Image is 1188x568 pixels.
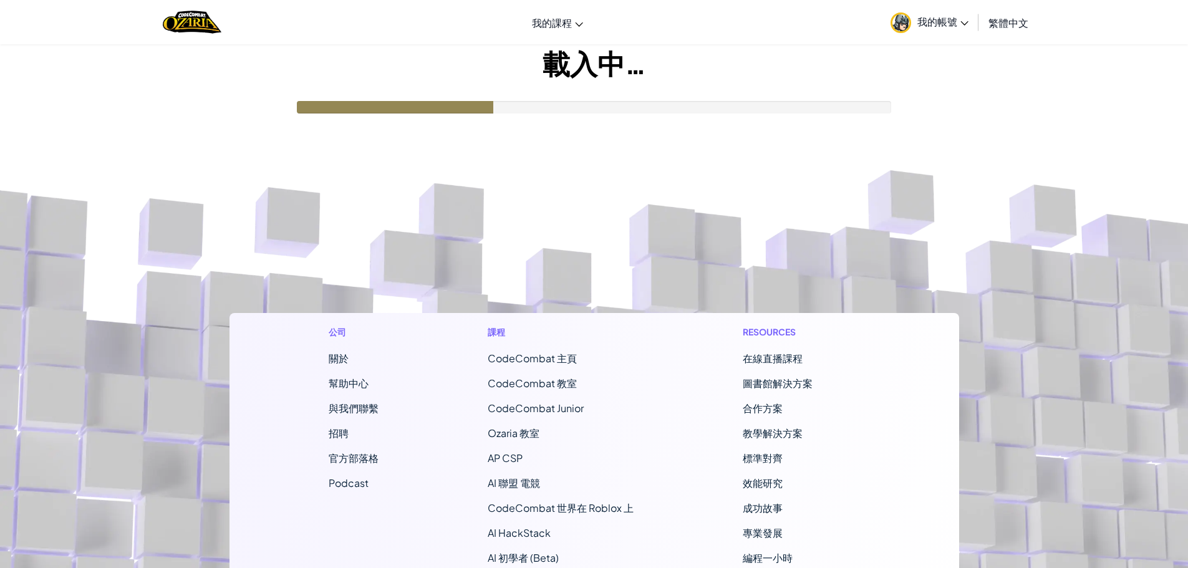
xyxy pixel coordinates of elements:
img: Home [163,9,221,35]
span: 與我們聯繫 [329,402,379,415]
span: 我的課程 [532,16,572,29]
span: CodeCombat 主頁 [488,352,577,365]
a: AI 初學者 (Beta) [488,551,559,564]
a: AI 聯盟 電競 [488,476,540,489]
a: 招聘 [329,426,349,440]
span: 繁體中文 [988,16,1028,29]
h1: 公司 [329,325,379,339]
a: CodeCombat 教室 [488,377,577,390]
a: AI HackStack [488,526,551,539]
a: 標準對齊 [743,451,783,465]
a: 編程一小時 [743,551,793,564]
a: 繁體中文 [982,6,1035,39]
h1: 課程 [488,325,634,339]
a: Ozaria by CodeCombat logo [163,9,221,35]
a: 官方部落格 [329,451,379,465]
a: 幫助中心 [329,377,369,390]
a: 在線直播課程 [743,352,803,365]
a: 成功故事 [743,501,783,514]
a: Ozaria 教室 [488,426,539,440]
h1: Resources [743,325,859,339]
a: 專業發展 [743,526,783,539]
img: avatar [891,12,911,33]
a: 我的帳號 [884,2,975,42]
a: Podcast [329,476,369,489]
a: 教學解決方案 [743,426,803,440]
a: AP CSP [488,451,523,465]
a: CodeCombat Junior [488,402,584,415]
a: 我的課程 [526,6,589,39]
a: 圖書館解決方案 [743,377,813,390]
a: CodeCombat 世界在 Roblox 上 [488,501,634,514]
a: 合作方案 [743,402,783,415]
a: 效能研究 [743,476,783,489]
a: 關於 [329,352,349,365]
span: 我的帳號 [917,15,968,28]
